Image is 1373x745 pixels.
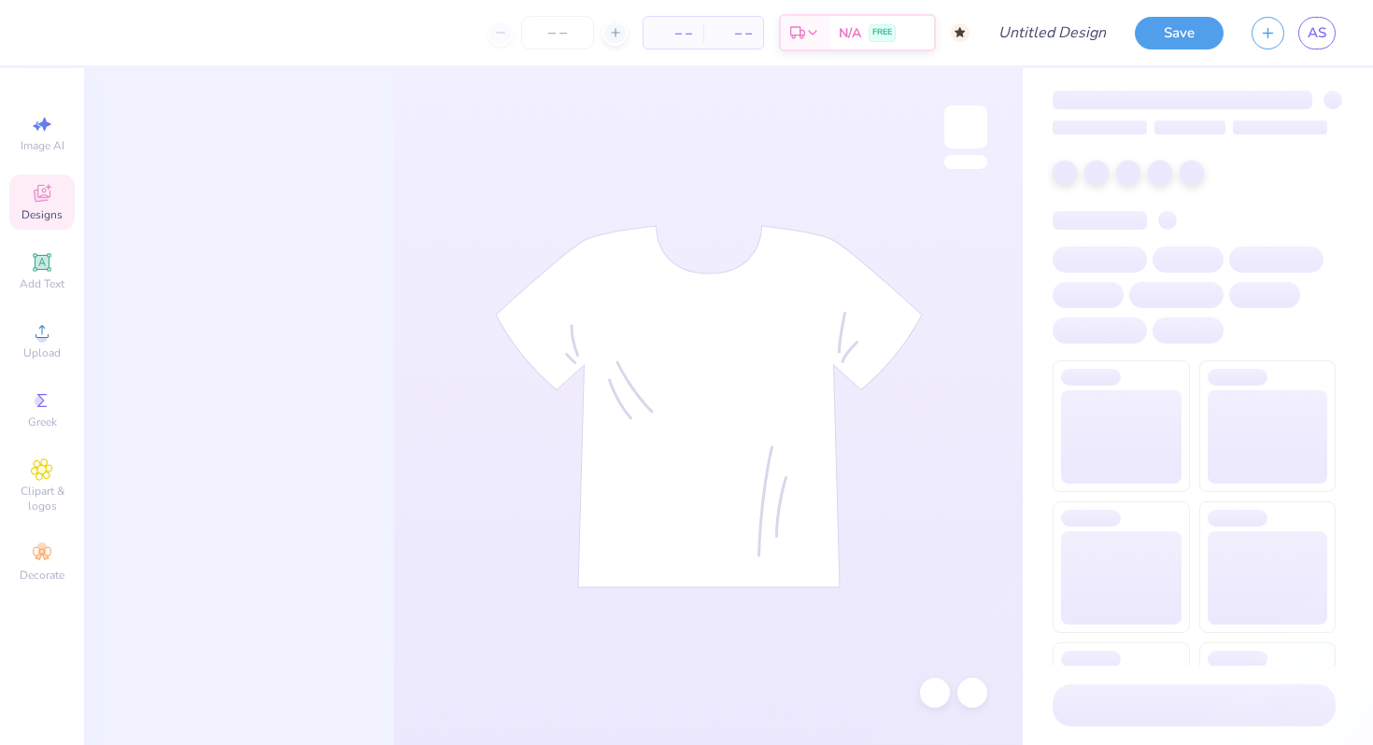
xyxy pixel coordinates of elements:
span: AS [1308,22,1326,44]
span: Greek [28,415,57,429]
span: – – [655,23,692,43]
input: – – [521,16,594,49]
a: AS [1298,17,1336,49]
button: Save [1135,17,1224,49]
span: Clipart & logos [9,484,75,513]
span: Designs [21,207,63,222]
span: – – [715,23,752,43]
span: Add Text [20,276,64,291]
span: FREE [872,26,892,39]
span: Upload [23,345,61,360]
span: N/A [839,23,861,43]
img: tee-skeleton.svg [495,225,923,588]
input: Untitled Design [984,14,1121,51]
span: Decorate [20,568,64,583]
span: Image AI [21,138,64,153]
